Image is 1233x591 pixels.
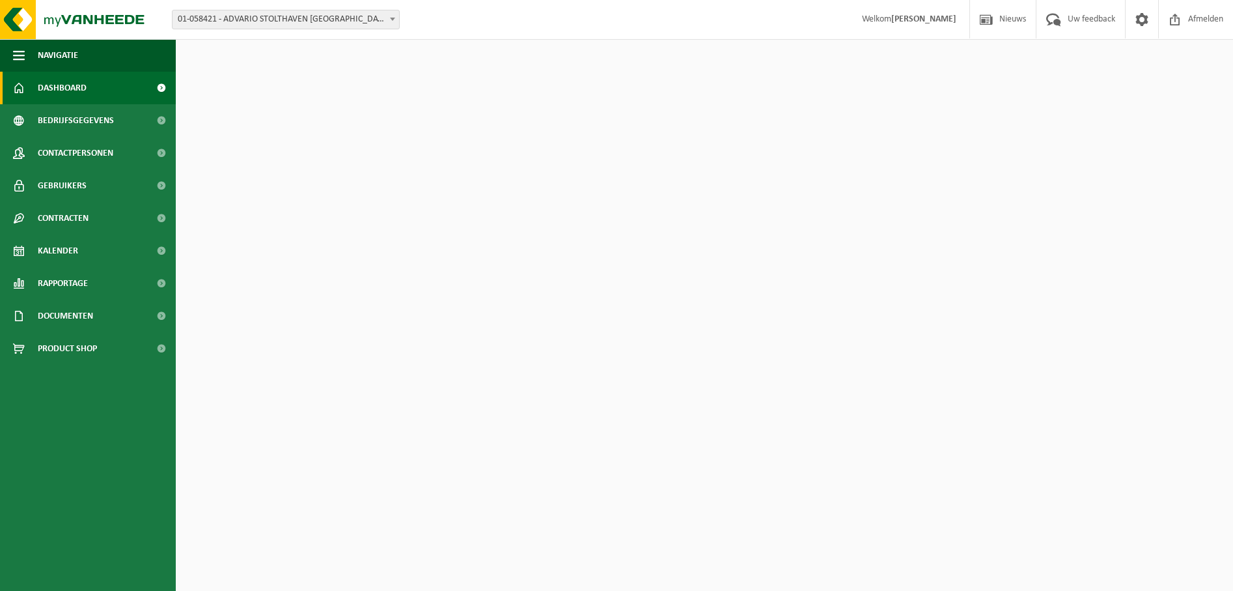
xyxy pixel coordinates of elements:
[38,300,93,332] span: Documenten
[38,332,97,365] span: Product Shop
[38,202,89,235] span: Contracten
[891,14,956,24] strong: [PERSON_NAME]
[38,72,87,104] span: Dashboard
[38,235,78,267] span: Kalender
[38,169,87,202] span: Gebruikers
[172,10,400,29] span: 01-058421 - ADVARIO STOLTHAVEN ANTWERPEN NV - ANTWERPEN
[38,137,113,169] span: Contactpersonen
[38,39,78,72] span: Navigatie
[38,267,88,300] span: Rapportage
[173,10,399,29] span: 01-058421 - ADVARIO STOLTHAVEN ANTWERPEN NV - ANTWERPEN
[38,104,114,137] span: Bedrijfsgegevens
